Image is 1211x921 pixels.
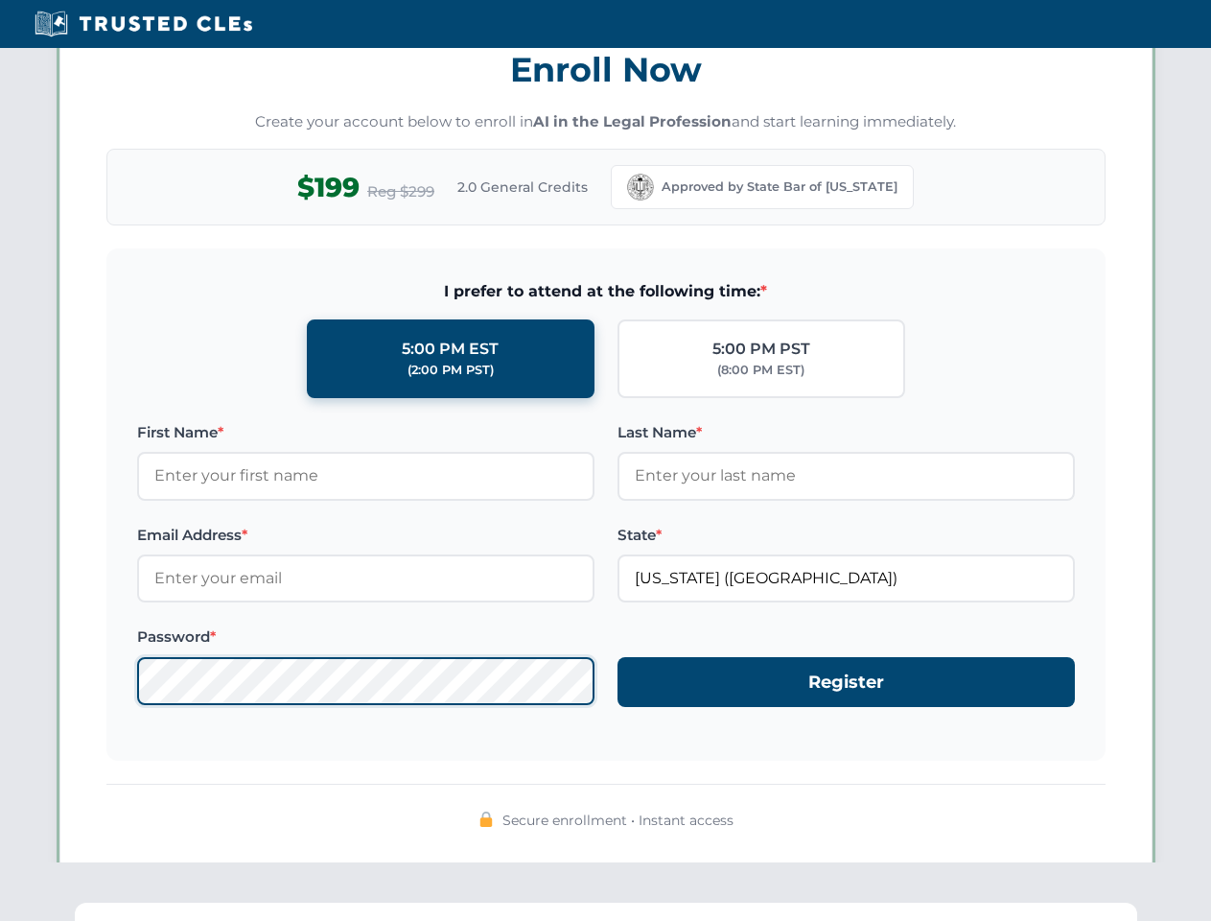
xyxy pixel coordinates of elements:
label: State [617,524,1075,547]
span: Approved by State Bar of [US_STATE] [662,177,897,197]
input: California (CA) [617,555,1075,602]
label: Email Address [137,524,594,547]
span: Reg $299 [367,180,434,203]
label: Password [137,626,594,649]
span: 2.0 General Credits [457,177,588,198]
p: Create your account below to enroll in and start learning immediately. [106,111,1106,133]
input: Enter your first name [137,452,594,500]
strong: AI in the Legal Profession [533,112,732,130]
img: Trusted CLEs [29,10,258,38]
img: California Bar [627,174,654,201]
button: Register [617,657,1075,708]
span: Secure enrollment • Instant access [502,810,734,831]
span: I prefer to attend at the following time: [137,279,1075,304]
input: Enter your email [137,555,594,602]
label: Last Name [617,421,1075,444]
span: $199 [297,166,360,209]
input: Enter your last name [617,452,1075,500]
div: (8:00 PM EST) [717,361,804,380]
div: 5:00 PM PST [712,337,810,362]
h3: Enroll Now [106,39,1106,100]
div: 5:00 PM EST [402,337,499,362]
img: 🔒 [478,812,494,827]
label: First Name [137,421,594,444]
div: (2:00 PM PST) [408,361,494,380]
